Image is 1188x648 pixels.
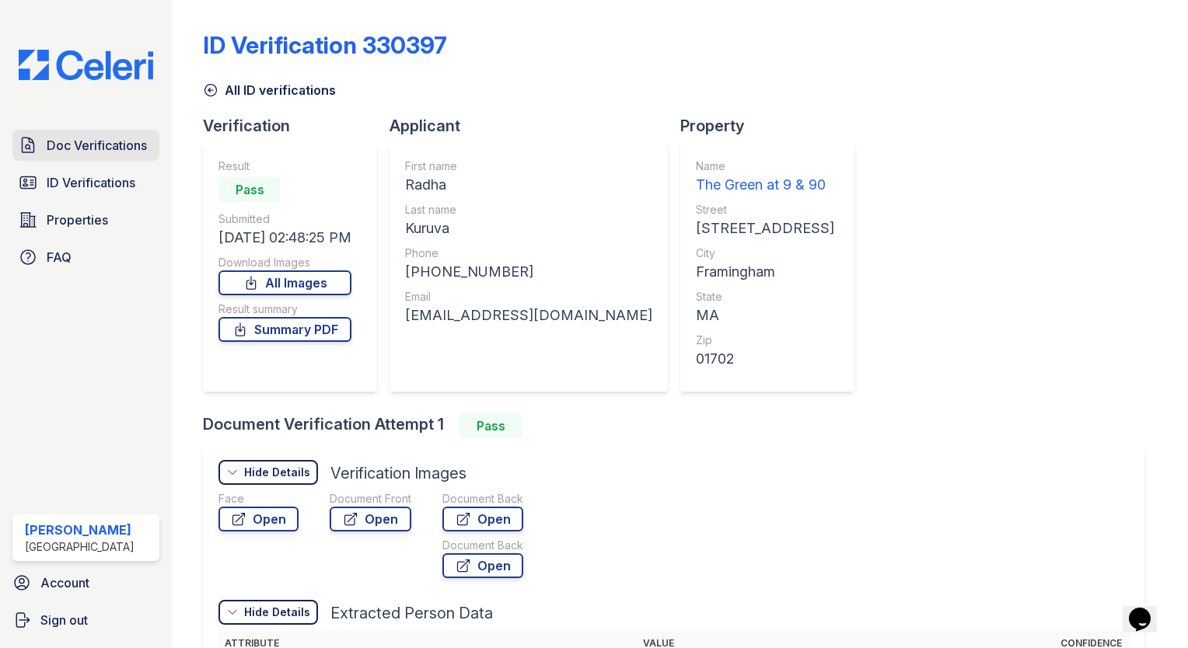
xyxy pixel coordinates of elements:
a: FAQ [12,242,159,273]
img: CE_Logo_Blue-a8612792a0a2168367f1c8372b55b34899dd931a85d93a1a3d3e32e68fde9ad4.png [6,50,166,80]
a: ID Verifications [12,167,159,198]
a: All ID verifications [203,81,336,99]
div: Name [696,159,834,174]
div: Result [218,159,351,174]
div: Document Verification Attempt 1 [203,413,1157,438]
div: Pass [218,177,281,202]
div: Verification [203,115,390,137]
a: Open [218,507,299,531]
div: Email [405,289,652,305]
div: [EMAIL_ADDRESS][DOMAIN_NAME] [405,305,652,326]
div: City [696,246,834,261]
iframe: chat widget [1123,586,1172,632]
div: [STREET_ADDRESS] [696,218,834,239]
span: Sign out [40,611,88,629]
div: Hide Details [244,465,310,480]
span: FAQ [47,248,72,267]
div: Submitted [218,211,351,227]
div: Radha [405,174,652,196]
a: Open [442,507,523,531]
a: Name The Green at 9 & 90 [696,159,834,196]
div: Property [680,115,867,137]
div: The Green at 9 & 90 [696,174,834,196]
span: Properties [47,211,108,229]
div: 01702 [696,348,834,370]
span: Account [40,573,89,592]
a: Account [6,567,166,598]
div: State [696,289,834,305]
div: Verification Images [330,462,466,484]
div: Street [696,202,834,218]
a: Open [442,553,523,578]
div: [PHONE_NUMBER] [405,261,652,283]
div: Document Front [330,491,411,507]
div: Result summary [218,301,351,317]
a: Doc Verifications [12,130,159,161]
div: Download Images [218,255,351,270]
div: Zip [696,333,834,348]
div: MA [696,305,834,326]
div: Phone [405,246,652,261]
a: All Images [218,270,351,295]
div: [PERSON_NAME] [25,521,135,539]
div: [DATE] 02:48:25 PM [218,227,351,249]
div: Extracted Person Data [330,602,493,624]
div: Document Back [442,491,523,507]
span: ID Verifications [47,173,135,192]
a: Open [330,507,411,531]
div: Pass [459,413,522,438]
div: Kuruva [405,218,652,239]
a: Properties [12,204,159,235]
div: Hide Details [244,604,310,620]
div: [GEOGRAPHIC_DATA] [25,539,135,555]
div: Last name [405,202,652,218]
div: Document Back [442,538,523,553]
div: ID Verification 330397 [203,31,447,59]
div: Framingham [696,261,834,283]
div: Face [218,491,299,507]
div: First name [405,159,652,174]
a: Sign out [6,604,166,636]
a: Summary PDF [218,317,351,342]
div: Applicant [390,115,680,137]
span: Doc Verifications [47,136,147,155]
